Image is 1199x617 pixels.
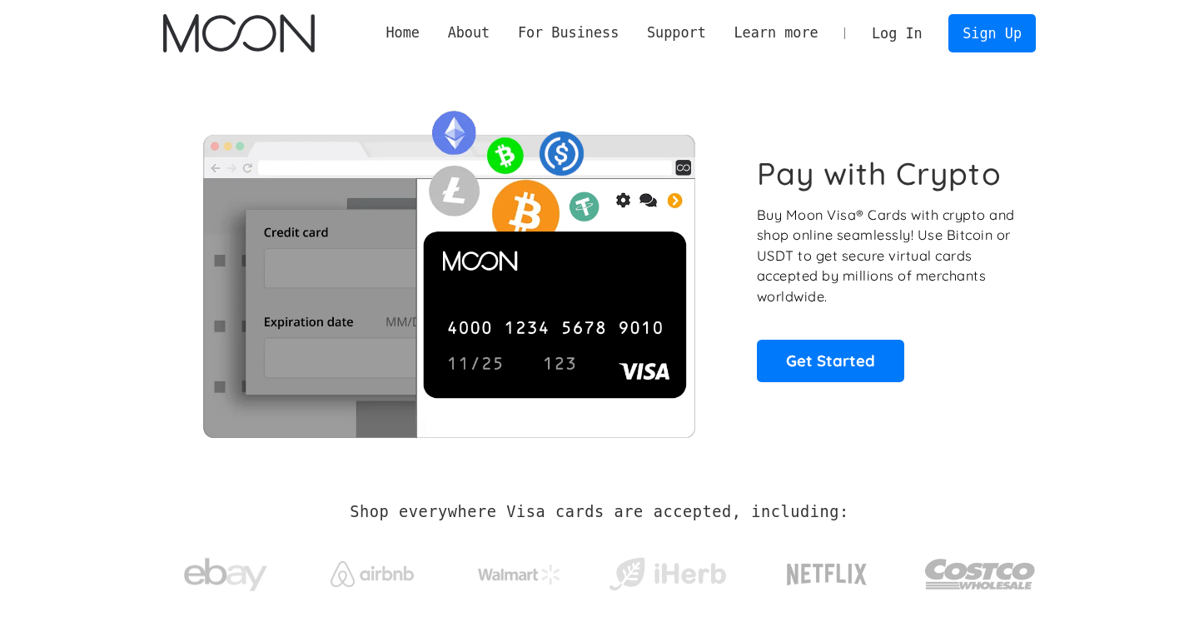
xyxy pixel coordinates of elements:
img: Netflix [785,554,868,595]
img: iHerb [605,553,729,596]
div: For Business [518,22,619,43]
a: Sign Up [948,14,1035,52]
div: About [448,22,490,43]
a: home [163,14,314,52]
a: Walmart [458,548,582,593]
img: Costco [924,543,1036,605]
a: Log In [858,15,936,52]
img: ebay [184,549,267,601]
div: Learn more [720,22,833,43]
div: Learn more [734,22,818,43]
img: Moon Cards let you spend your crypto anywhere Visa is accepted. [163,99,734,437]
a: Airbnb [311,545,435,595]
a: Costco [924,526,1036,614]
a: Get Started [757,340,904,381]
a: Netflix [753,537,902,604]
a: Home [372,22,434,43]
a: ebay [163,532,287,610]
div: Support [647,22,706,43]
h1: Pay with Crypto [757,155,1002,192]
img: Moon Logo [163,14,314,52]
h2: Shop everywhere Visa cards are accepted, including: [350,503,848,521]
div: Support [633,22,719,43]
a: iHerb [605,536,729,605]
div: For Business [504,22,633,43]
div: About [434,22,504,43]
p: Buy Moon Visa® Cards with crypto and shop online seamlessly! Use Bitcoin or USDT to get secure vi... [757,205,1017,307]
img: Walmart [478,565,561,585]
img: Airbnb [331,561,414,587]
